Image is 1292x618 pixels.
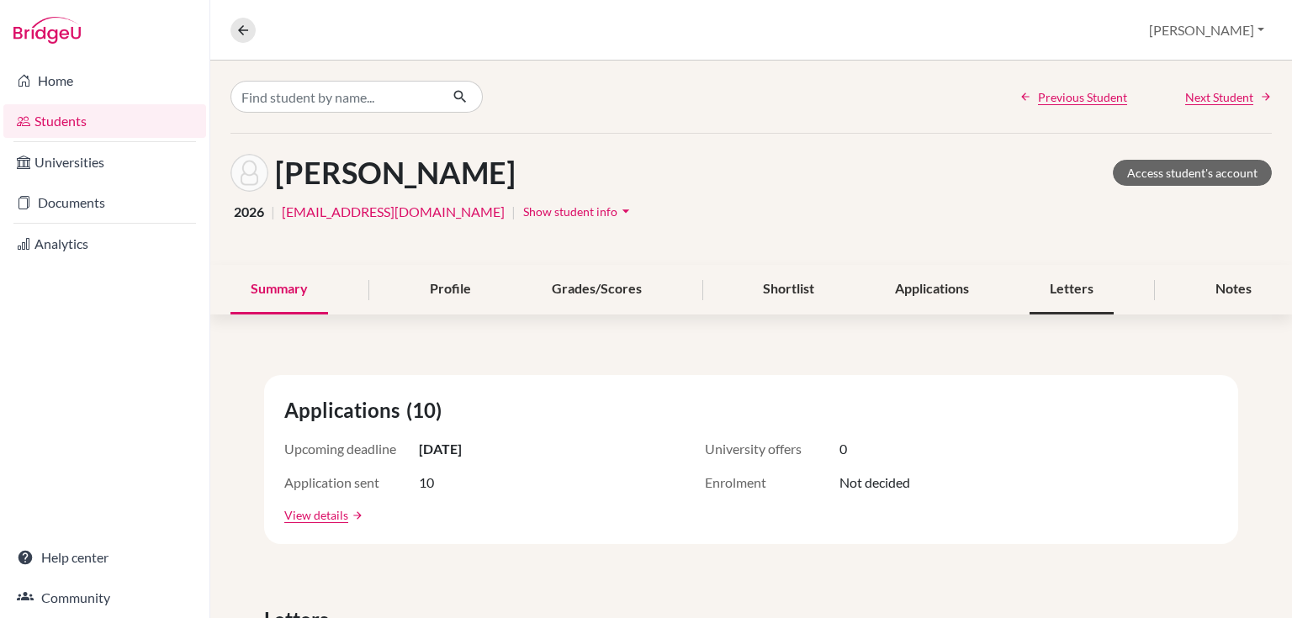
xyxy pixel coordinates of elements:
span: Show student info [523,204,617,219]
a: Previous Student [1019,88,1127,106]
span: [DATE] [419,439,462,459]
div: Profile [410,265,491,314]
a: arrow_forward [348,510,363,521]
span: | [511,202,516,222]
div: Summary [230,265,328,314]
i: arrow_drop_down [617,203,634,219]
a: Next Student [1185,88,1272,106]
a: Community [3,581,206,615]
a: [EMAIL_ADDRESS][DOMAIN_NAME] [282,202,505,222]
a: Documents [3,186,206,219]
div: Letters [1030,265,1114,314]
h1: [PERSON_NAME] [275,155,516,191]
a: View details [284,506,348,524]
a: Students [3,104,206,138]
span: Application sent [284,473,419,493]
button: [PERSON_NAME] [1141,14,1272,46]
span: Next Student [1185,88,1253,106]
a: Access student's account [1113,160,1272,186]
span: Enrolment [705,473,839,493]
span: Applications [284,395,406,425]
span: (10) [406,395,448,425]
img: Bridge-U [13,17,81,44]
div: Notes [1195,265,1272,314]
span: 2026 [234,202,264,222]
span: Upcoming deadline [284,439,419,459]
a: Universities [3,145,206,179]
span: University offers [705,439,839,459]
span: 10 [419,473,434,493]
input: Find student by name... [230,81,439,113]
div: Shortlist [743,265,834,314]
button: Show student infoarrow_drop_down [522,198,635,224]
span: Previous Student [1038,88,1127,106]
a: Analytics [3,227,206,261]
a: Home [3,64,206,98]
a: Help center [3,541,206,574]
span: | [271,202,275,222]
span: Not decided [839,473,910,493]
span: 0 [839,439,847,459]
div: Grades/Scores [532,265,662,314]
img: Sebastian Romano's avatar [230,154,268,192]
div: Applications [875,265,989,314]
